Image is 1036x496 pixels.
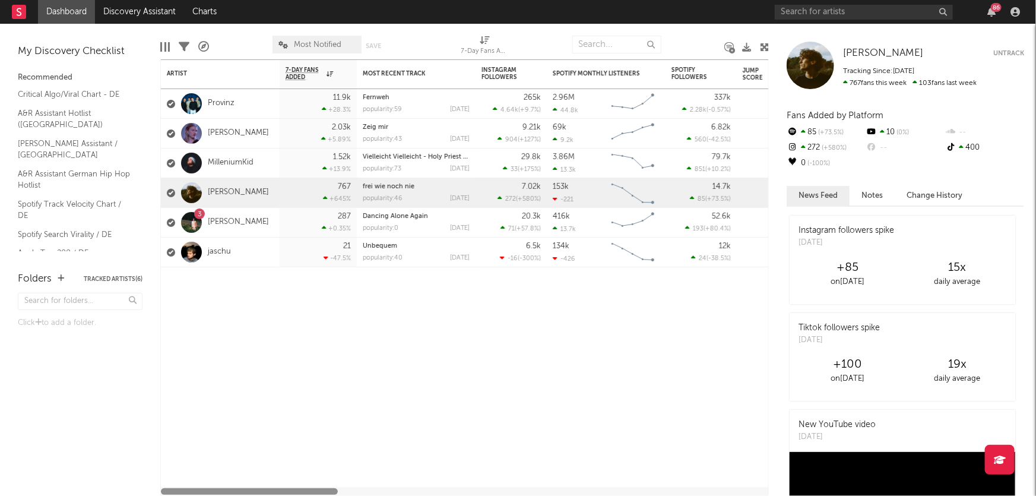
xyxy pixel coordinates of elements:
[820,145,847,151] span: +580 %
[84,276,142,282] button: Tracked Artists(6)
[322,106,351,113] div: +28.3 %
[945,140,1024,156] div: 400
[498,135,541,143] div: ( )
[363,166,401,172] div: popularity: 73
[363,225,398,232] div: popularity: 0
[707,196,729,203] span: +73.5 %
[505,137,518,143] span: 904
[18,247,131,260] a: Apple Top 200 / DE
[895,186,974,206] button: Change History
[743,186,790,200] div: 69.6
[522,213,541,220] div: 20.3k
[902,275,1012,289] div: daily average
[553,183,569,191] div: 153k
[493,106,541,113] div: ( )
[18,228,131,241] a: Spotify Search Virality / DE
[799,225,894,237] div: Instagram followers spike
[553,255,575,263] div: -426
[208,158,254,168] a: MilleniumKid
[517,226,539,232] span: +57.8 %
[553,153,575,161] div: 3.86M
[787,156,866,171] div: 0
[363,243,397,249] a: Unbequem
[799,431,876,443] div: [DATE]
[18,45,142,59] div: My Discovery Checklist
[450,136,470,143] div: [DATE]
[743,67,772,81] div: Jump Score
[866,140,945,156] div: --
[743,156,790,170] div: 79.0
[461,45,509,59] div: 7-Day Fans Added (7-Day Fans Added)
[208,247,231,257] a: jaschu
[712,213,731,220] div: 52.6k
[500,107,518,113] span: 4.64k
[866,125,945,140] div: 10
[843,68,914,75] span: Tracking Since: [DATE]
[481,67,523,81] div: Instagram Followers
[993,48,1024,59] button: Untrack
[524,94,541,102] div: 265k
[843,80,977,87] span: 103 fans last week
[708,107,729,113] span: -0.57 %
[799,334,880,346] div: [DATE]
[500,225,541,232] div: ( )
[606,119,660,149] svg: Chart title
[895,129,909,136] span: 0 %
[553,106,578,114] div: 44.8k
[712,183,731,191] div: 14.7k
[18,168,131,192] a: A&R Assistant German Hip Hop Hotlist
[682,106,731,113] div: ( )
[18,272,52,286] div: Folders
[685,225,731,232] div: ( )
[690,195,731,203] div: ( )
[787,125,866,140] div: 85
[198,30,209,64] div: A&R Pipeline
[522,183,541,191] div: 7.02k
[179,30,189,64] div: Filters
[505,196,516,203] span: 272
[553,94,575,102] div: 2.96M
[363,213,470,220] div: Dancing Alone Again
[799,322,880,334] div: Tiktok followers spike
[18,107,131,131] a: A&R Assistant Hotlist ([GEOGRAPHIC_DATA])
[526,242,541,250] div: 6.5k
[787,111,883,120] span: Fans Added by Platform
[708,137,729,143] span: -42.5 %
[850,186,895,206] button: Notes
[18,198,131,222] a: Spotify Track Velocity Chart / DE
[843,80,907,87] span: 767 fans this week
[606,238,660,267] svg: Chart title
[902,358,1012,372] div: 19 x
[338,183,351,191] div: 767
[987,7,996,17] button: 86
[606,149,660,178] svg: Chart title
[687,135,731,143] div: ( )
[450,106,470,113] div: [DATE]
[294,41,341,49] span: Most Notified
[363,154,470,160] div: Vielleicht Vielleicht - Holy Priest & elMefti Remix
[333,153,351,161] div: 1.52k
[450,255,470,261] div: [DATE]
[500,254,541,262] div: ( )
[363,94,470,101] div: Fernweh
[18,293,142,310] input: Search for folders...
[806,160,830,167] span: -100 %
[363,243,470,249] div: Unbequem
[711,124,731,131] div: 6.82k
[691,254,731,262] div: ( )
[450,225,470,232] div: [DATE]
[708,255,729,262] span: -38.5 %
[816,129,844,136] span: +73.5 %
[843,48,923,59] a: [PERSON_NAME]
[323,195,351,203] div: +645 %
[553,70,642,77] div: Spotify Monthly Listeners
[363,136,402,143] div: popularity: 43
[799,419,876,431] div: New YouTube video
[208,99,235,109] a: Provinz
[743,127,790,141] div: 84.3
[553,242,569,250] div: 134k
[503,165,541,173] div: ( )
[363,195,403,202] div: popularity: 46
[775,5,953,20] input: Search for artists
[519,255,539,262] span: -300 %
